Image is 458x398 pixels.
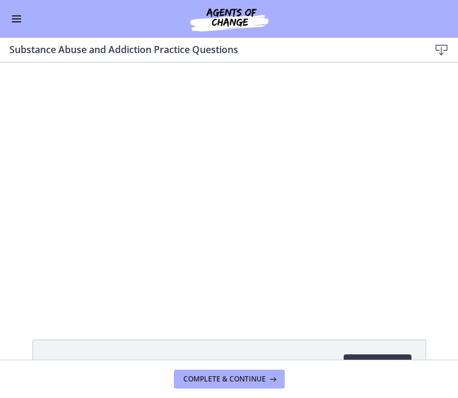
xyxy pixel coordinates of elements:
[174,370,285,389] button: Complete & continue
[9,12,24,26] button: Enable menu
[47,359,216,373] span: Substance Abuse - Practice Questions
[9,42,411,57] h3: Substance Abuse and Addiction Practice Questions
[183,374,266,384] span: Complete & continue
[344,354,411,378] a: Download
[353,359,402,373] span: Download
[159,5,300,33] img: Agents of Change Social Work Test Prep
